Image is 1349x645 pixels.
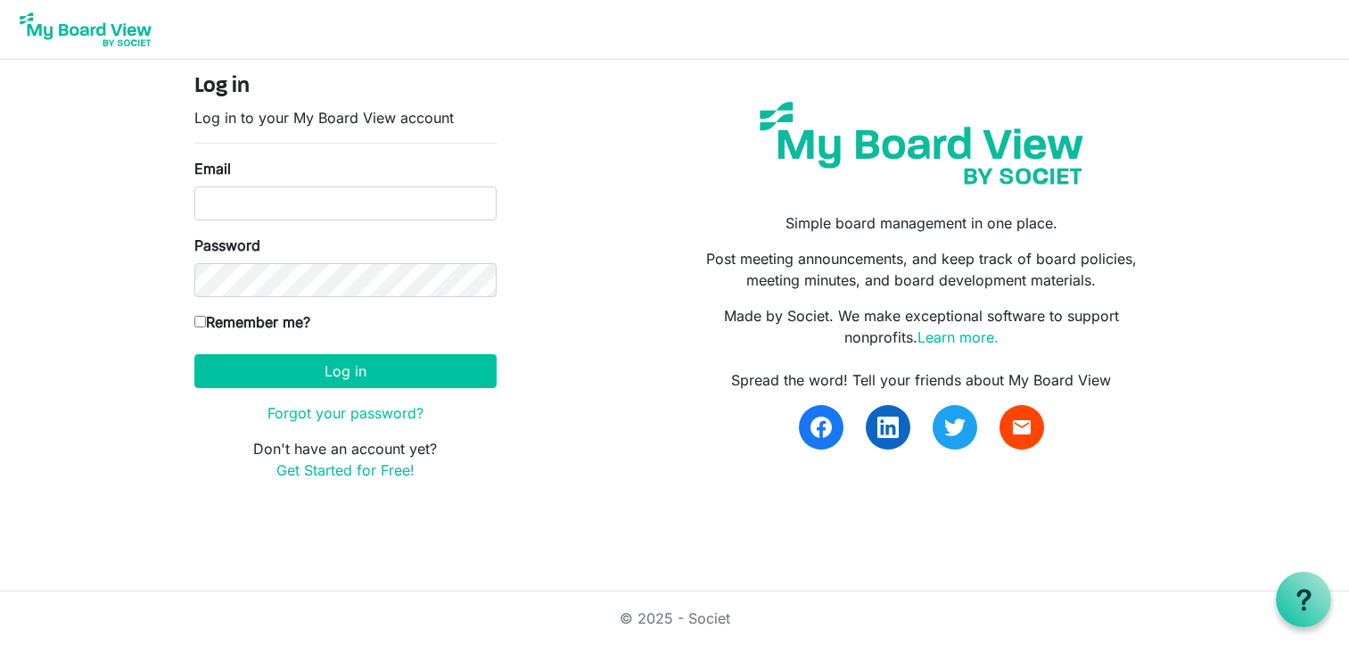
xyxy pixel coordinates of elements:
[194,158,231,179] label: Email
[999,405,1044,450] a: email
[944,417,966,438] img: twitter.svg
[194,311,310,333] label: Remember me?
[687,248,1155,291] p: Post meeting announcements, and keep track of board policies, meeting minutes, and board developm...
[687,212,1155,234] p: Simple board management in one place.
[810,417,832,438] img: facebook.svg
[267,404,424,422] a: Forgot your password?
[194,235,260,256] label: Password
[194,354,497,388] button: Log in
[1011,417,1032,438] span: email
[194,316,206,327] input: Remember me?
[687,305,1155,348] p: Made by Societ. We make exceptional software to support nonprofits.
[917,328,999,346] a: Learn more.
[746,88,1097,198] img: my-board-view-societ.svg
[194,74,497,100] h4: Log in
[877,417,899,438] img: linkedin.svg
[194,438,497,481] p: Don't have an account yet?
[620,609,730,627] a: © 2025 - Societ
[687,369,1155,391] div: Spread the word! Tell your friends about My Board View
[194,107,497,128] p: Log in to your My Board View account
[276,461,415,479] a: Get Started for Free!
[14,7,157,52] img: My Board View Logo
